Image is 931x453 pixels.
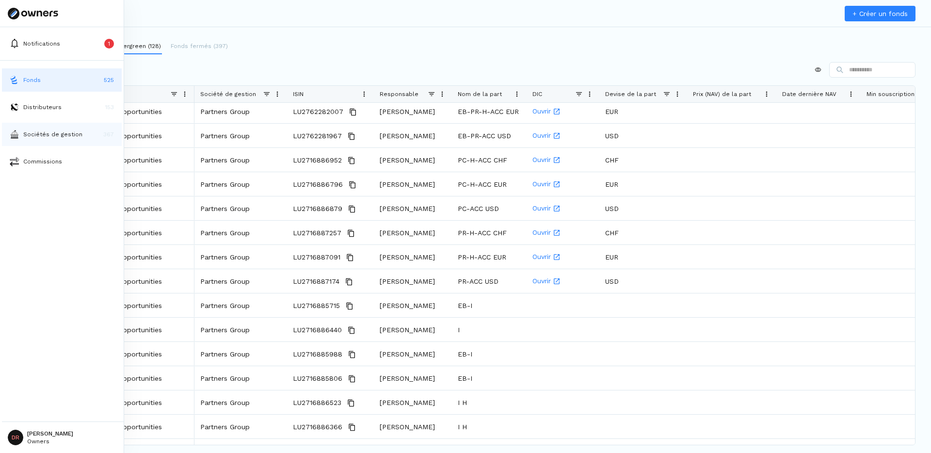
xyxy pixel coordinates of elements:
[293,100,343,124] span: LU2762282007
[380,91,418,97] span: Responsable
[599,221,687,244] div: CHF
[117,42,161,50] p: Evergreen (128)
[374,148,452,172] div: [PERSON_NAME]
[293,415,342,439] span: LU2716886366
[845,6,915,21] a: + Créer un fonds
[374,172,452,196] div: [PERSON_NAME]
[346,421,358,433] button: Copy
[452,269,527,293] div: PR-ACC USD
[23,76,41,84] p: Fonds
[532,100,594,123] a: Ouvrir
[2,68,122,92] button: fundsFonds525
[374,415,452,438] div: [PERSON_NAME]
[194,269,287,293] div: Partners Group
[452,245,527,269] div: PR-H-ACC EUR
[104,76,114,84] p: 525
[532,91,542,97] span: DIC
[452,99,527,123] div: EB-PR-H-ACC EUR
[200,91,256,97] span: Société de gestion
[532,148,594,171] a: Ouvrir
[374,318,452,341] div: [PERSON_NAME]
[116,39,162,54] button: Evergreen (128)
[452,293,527,317] div: EB-I
[194,318,287,341] div: Partners Group
[10,102,19,112] img: distributors
[452,196,527,220] div: PC-ACC USD
[452,221,527,244] div: PR-H-ACC CHF
[23,130,82,139] p: Sociétés de gestion
[27,438,73,444] p: Owners
[194,245,287,269] div: Partners Group
[599,124,687,147] div: USD
[532,245,594,268] a: Ouvrir
[599,196,687,220] div: USD
[374,221,452,244] div: [PERSON_NAME]
[194,415,287,438] div: Partners Group
[10,129,19,139] img: asset-managers
[532,270,594,292] a: Ouvrir
[346,349,358,360] button: Copy
[293,197,342,221] span: LU2716886879
[374,269,452,293] div: [PERSON_NAME]
[23,103,62,112] p: Distributeurs
[10,75,19,85] img: funds
[344,252,356,263] button: Copy
[108,39,110,48] p: 1
[293,124,342,148] span: LU2762281967
[170,39,229,54] button: Fonds fermés (397)
[532,173,594,195] a: Ouvrir
[599,245,687,269] div: EUR
[105,103,114,112] p: 153
[346,155,357,166] button: Copy
[345,397,357,409] button: Copy
[293,221,341,245] span: LU2716887257
[452,124,527,147] div: EB-PR-ACC USD
[605,91,656,97] span: Devise de la part
[452,318,527,341] div: I
[293,318,342,342] span: LU2716886440
[293,391,341,415] span: LU2716886523
[599,99,687,123] div: EUR
[532,124,594,147] a: Ouvrir
[343,276,355,288] button: Copy
[2,96,122,119] button: distributorsDistributeurs153
[599,148,687,172] div: CHF
[194,293,287,317] div: Partners Group
[103,130,114,139] p: 367
[782,91,836,97] span: Date dernière NAV
[532,197,594,220] a: Ouvrir
[374,245,452,269] div: [PERSON_NAME]
[293,91,304,97] span: ISIN
[452,415,527,438] div: I H
[293,342,342,366] span: LU2716885988
[171,42,228,50] p: Fonds fermés (397)
[2,150,122,173] button: commissionsCommissions
[23,157,62,166] p: Commissions
[27,431,73,437] p: [PERSON_NAME]
[374,342,452,366] div: [PERSON_NAME]
[346,373,358,385] button: Copy
[345,227,357,239] button: Copy
[2,123,122,146] button: asset-managersSociétés de gestion367
[599,172,687,196] div: EUR
[194,124,287,147] div: Partners Group
[452,172,527,196] div: PC-H-ACC EUR
[458,91,502,97] span: Nom de la part
[452,148,527,172] div: PC-H-ACC CHF
[532,221,594,244] a: Ouvrir
[347,106,359,118] button: Copy
[346,130,357,142] button: Copy
[346,203,358,215] button: Copy
[452,366,527,390] div: EB-I
[374,124,452,147] div: [PERSON_NAME]
[374,366,452,390] div: [PERSON_NAME]
[194,390,287,414] div: Partners Group
[194,99,287,123] div: Partners Group
[194,196,287,220] div: Partners Group
[347,179,358,191] button: Copy
[194,342,287,366] div: Partners Group
[374,99,452,123] div: [PERSON_NAME]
